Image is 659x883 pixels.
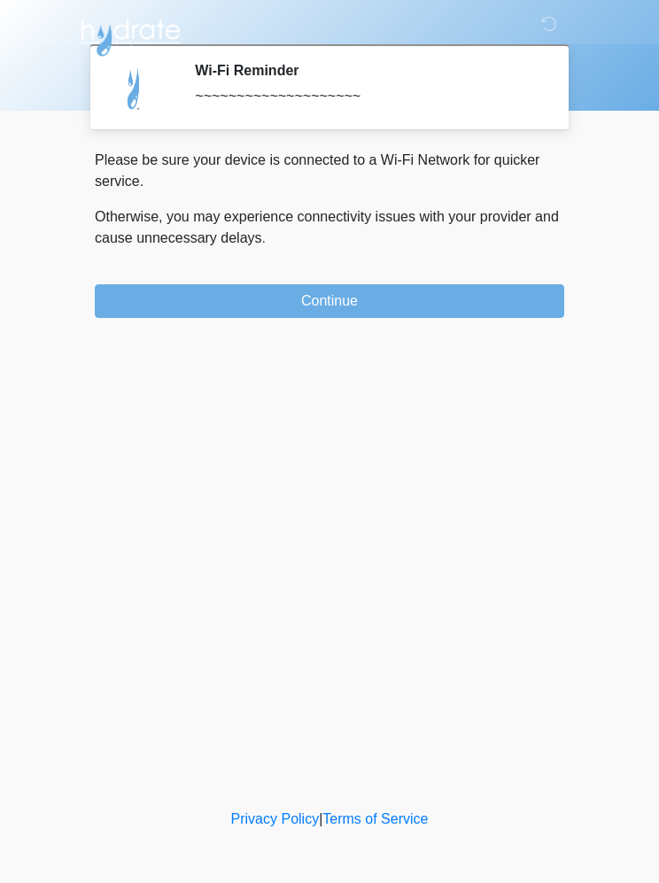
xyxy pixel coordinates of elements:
[95,150,564,192] p: Please be sure your device is connected to a Wi-Fi Network for quicker service.
[262,230,266,245] span: .
[231,811,320,826] a: Privacy Policy
[77,13,183,58] img: Hydrate IV Bar - Flagstaff Logo
[319,811,322,826] a: |
[95,206,564,249] p: Otherwise, you may experience connectivity issues with your provider and cause unnecessary delays
[322,811,428,826] a: Terms of Service
[108,62,161,115] img: Agent Avatar
[95,284,564,318] button: Continue
[195,86,538,107] div: ~~~~~~~~~~~~~~~~~~~~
